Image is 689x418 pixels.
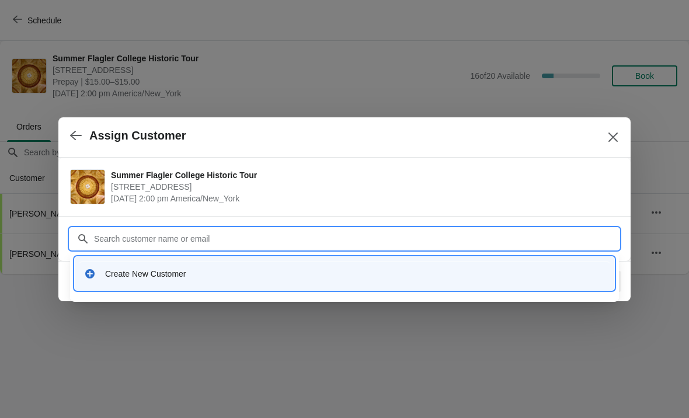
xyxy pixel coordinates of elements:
[111,193,613,204] span: [DATE] 2:00 pm America/New_York
[111,181,613,193] span: [STREET_ADDRESS]
[105,268,605,280] div: Create New Customer
[603,127,624,148] button: Close
[89,129,186,142] h2: Assign Customer
[71,170,105,204] img: Summer Flagler College Historic Tour | 74 King Street, St. Augustine, FL, USA | August 21 | 2:00 ...
[111,169,613,181] span: Summer Flagler College Historic Tour
[93,228,619,249] input: Search customer name or email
